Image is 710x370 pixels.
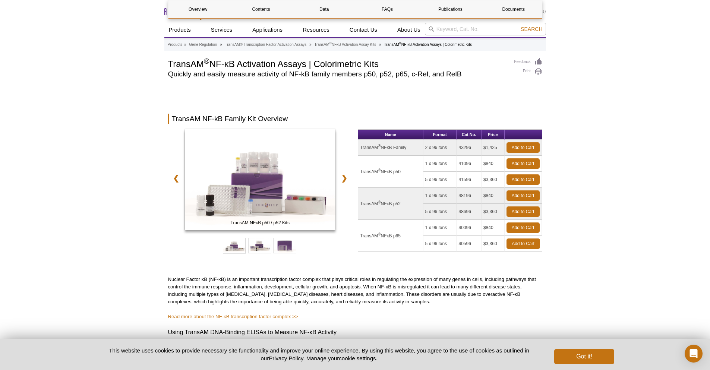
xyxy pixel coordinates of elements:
a: Overview [168,0,228,18]
td: 5 x 96 rxns [423,236,457,252]
td: 1 x 96 rxns [423,188,457,204]
th: Cat No. [457,130,481,140]
span: TransAM NFκB p50 / p52 Kits [186,219,334,227]
a: Products [164,23,195,37]
a: Services [206,23,237,37]
h1: TransAM NF-κB Activation Assays | Colorimetric Kits [168,58,507,69]
a: Resources [298,23,334,37]
a: Documents [484,0,543,18]
a: Products [168,41,182,48]
h2: Quickly and easily measure activity of NF-kB family members p50, p52, p65, c-Rel, and RelB [168,71,507,78]
a: TransAM® Transcription Factor Activation Assays [225,41,307,48]
li: » [220,42,222,47]
a: Add to Cart [507,222,540,233]
a: FAQs [357,0,417,18]
th: Name [358,130,423,140]
td: $3,360 [482,236,505,252]
div: Open Intercom Messenger [685,345,703,363]
a: TransAM®NFκB Activation Assay Kits [314,41,376,48]
button: Search [518,26,545,32]
a: Add to Cart [507,158,540,169]
a: Add to Cart [507,142,540,153]
a: Add to Cart [507,190,540,201]
td: TransAM NFκB p65 [358,220,423,252]
td: TransAM NFκB Family [358,140,423,156]
a: About Us [393,23,425,37]
img: TransAM NFκB p50 / p52 Kits [185,129,336,230]
td: 5 x 96 rxns [423,204,457,220]
a: Applications [248,23,287,37]
td: 48696 [457,204,481,220]
a: Print [514,68,542,76]
td: 48196 [457,188,481,204]
td: 1 x 96 rxns [423,220,457,236]
td: $840 [482,156,505,172]
sup: ® [378,144,381,148]
h2: TransAM NF-kB Family Kit Overview [168,114,542,124]
a: Add to Cart [507,238,540,249]
a: Add to Cart [507,206,540,217]
td: $1,425 [482,140,505,156]
td: TransAM NFκB p50 [358,156,423,188]
input: Keyword, Cat. No. [425,23,546,35]
sup: ® [204,57,209,65]
th: Price [482,130,505,140]
td: 43296 [457,140,481,156]
button: cookie settings [339,355,376,361]
sup: ® [329,41,332,45]
button: Got it! [554,349,614,364]
td: $3,360 [482,204,505,220]
td: 1 x 96 rxns [423,156,457,172]
sup: ® [378,232,381,236]
li: TransAM NF-κB Activation Assays | Colorimetric Kits [384,42,472,47]
td: $840 [482,188,505,204]
th: Format [423,130,457,140]
a: ❮ [168,170,184,187]
span: Search [521,26,542,32]
a: Privacy Policy [269,355,303,361]
td: 40096 [457,220,481,236]
a: Data [294,0,354,18]
a: Contents [231,0,291,18]
sup: ® [378,168,381,172]
a: Publications [421,0,480,18]
td: 5 x 96 rxns [423,172,457,188]
td: 2 x 96 rxns [423,140,457,156]
td: 40596 [457,236,481,252]
a: TransAM NFκB p50 / p52 Kits [185,129,336,232]
a: Gene Regulation [189,41,217,48]
td: $3,360 [482,172,505,188]
sup: ® [378,200,381,204]
li: » [379,42,381,47]
a: Add to Cart [507,174,540,185]
p: Nuclear Factor κB (NF-κB) is an important transcription factor complex that plays critical roles ... [168,276,542,306]
a: Read more about the NF-κB transcription factor complex >> [168,314,298,319]
a: Contact Us [345,23,382,37]
td: $840 [482,220,505,236]
p: This website uses cookies to provide necessary site functionality and improve your online experie... [96,347,542,362]
sup: ® [399,41,401,45]
h3: Using TransAM DNA-Binding ELISAs to Measure NF-κB Activity [168,328,542,337]
a: Feedback [514,58,542,66]
td: 41596 [457,172,481,188]
td: TransAM NFκB p52 [358,188,423,220]
li: » [309,42,312,47]
td: 41096 [457,156,481,172]
li: » [184,42,186,47]
a: ❯ [336,170,352,187]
